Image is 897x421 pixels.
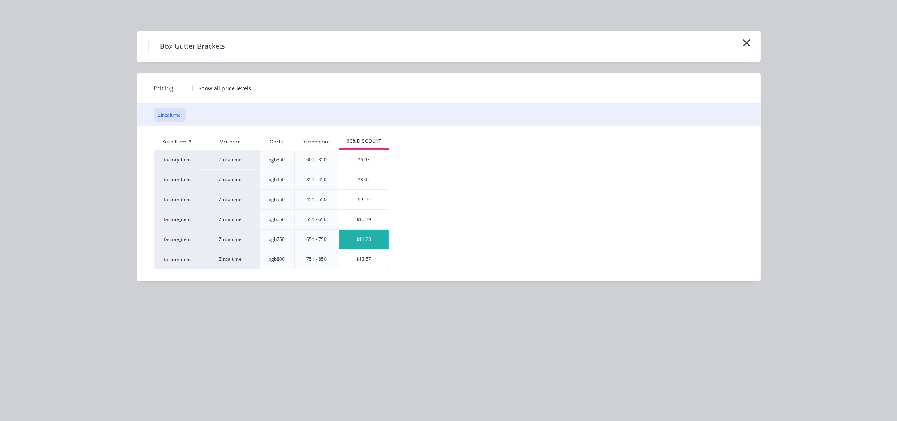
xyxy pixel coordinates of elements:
[339,170,389,189] div: $8.02
[269,216,285,223] div: bgb650
[307,236,327,243] div: 651 - 750
[296,132,337,152] div: Dimensions
[307,216,327,223] div: 551 - 650
[339,138,389,145] div: 60% DISCOUNT
[307,156,327,163] div: 001 - 350
[307,256,327,263] div: 751 - 850
[154,249,201,269] div: factory_item
[269,236,285,243] div: bgb750
[154,150,201,170] div: factory_item
[339,249,389,269] div: $13.57
[154,170,201,189] div: factory_item
[154,189,201,209] div: factory_item
[201,249,259,269] div: Zincalume
[199,84,252,92] div: Show all price levels
[269,256,285,263] div: bgb800
[154,108,186,122] button: Zincalume
[201,170,259,189] div: Zincalume
[154,134,201,150] div: Xero Item #
[201,134,259,150] div: Material
[154,209,201,229] div: factory_item
[154,229,201,249] div: factory_item
[148,39,237,54] h4: Box Gutter Brackets
[269,196,285,203] div: bgb550
[339,210,389,229] div: $10.19
[201,209,259,229] div: Zincalume
[339,230,389,249] div: $11.28
[154,83,174,93] span: Pricing
[201,150,259,170] div: Zincalume
[269,176,285,183] div: bgb450
[269,156,285,163] div: bgb350
[339,190,389,209] div: $9.10
[307,196,327,203] div: 451 - 550
[264,132,290,152] div: Code
[339,150,389,170] div: $6.93
[307,176,327,183] div: 351 - 450
[201,189,259,209] div: Zincalume
[201,229,259,249] div: Zincalume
